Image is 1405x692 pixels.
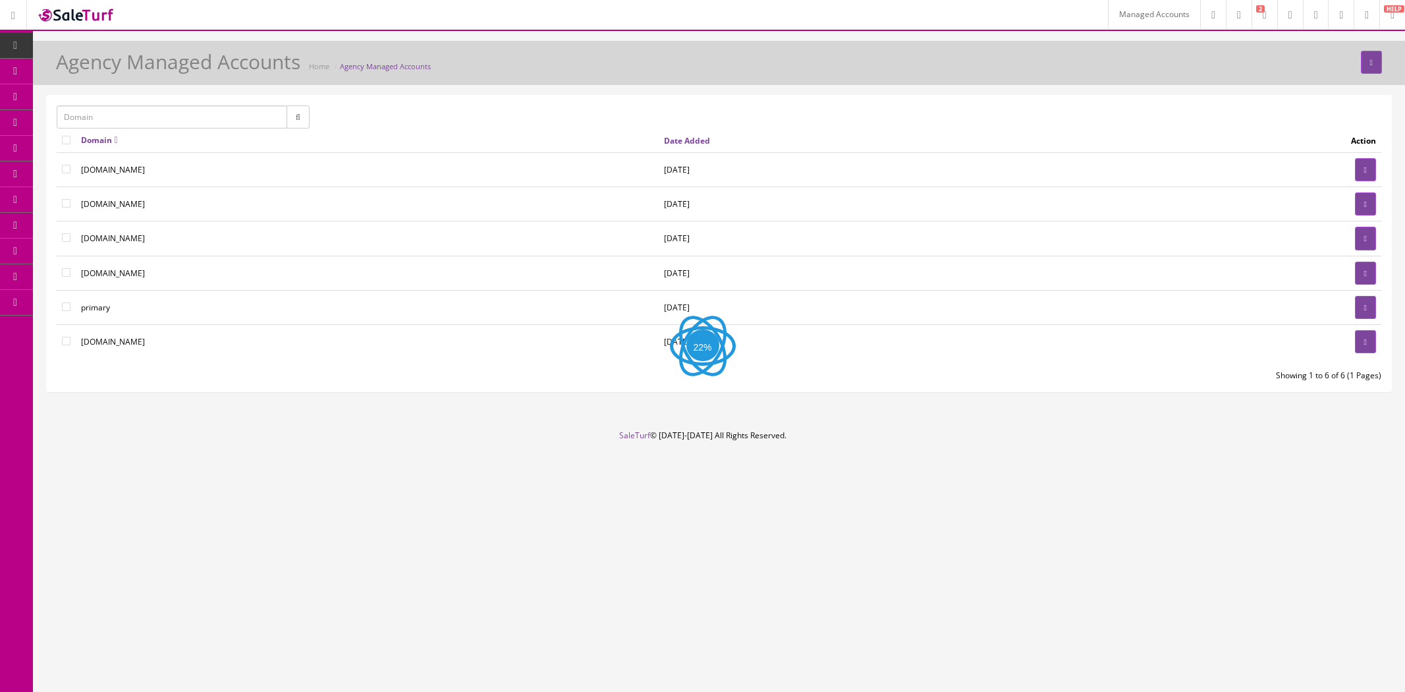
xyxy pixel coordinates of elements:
[56,51,300,72] h1: Agency Managed Accounts
[76,324,659,359] td: [DOMAIN_NAME]
[664,135,710,146] a: Date Added
[1384,5,1404,13] span: HELP
[659,324,1103,359] td: [DATE]
[719,370,1392,382] div: Showing 1 to 6 of 6 (1 Pages)
[76,290,659,324] td: primary
[659,256,1103,290] td: [DATE]
[659,153,1103,187] td: [DATE]
[76,187,659,221] td: [DOMAIN_NAME]
[81,134,118,146] a: Domain
[309,61,329,71] a: Home
[1256,5,1265,13] span: 2
[76,153,659,187] td: [DOMAIN_NAME]
[619,430,650,441] a: SaleTurf
[76,256,659,290] td: [DOMAIN_NAME]
[659,187,1103,221] td: [DATE]
[57,105,287,129] input: Domain
[1103,129,1381,153] td: Action
[76,221,659,256] td: [DOMAIN_NAME]
[340,61,431,71] a: Agency Managed Accounts
[37,6,116,24] img: SaleTurf
[659,221,1103,256] td: [DATE]
[659,290,1103,324] td: [DATE]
